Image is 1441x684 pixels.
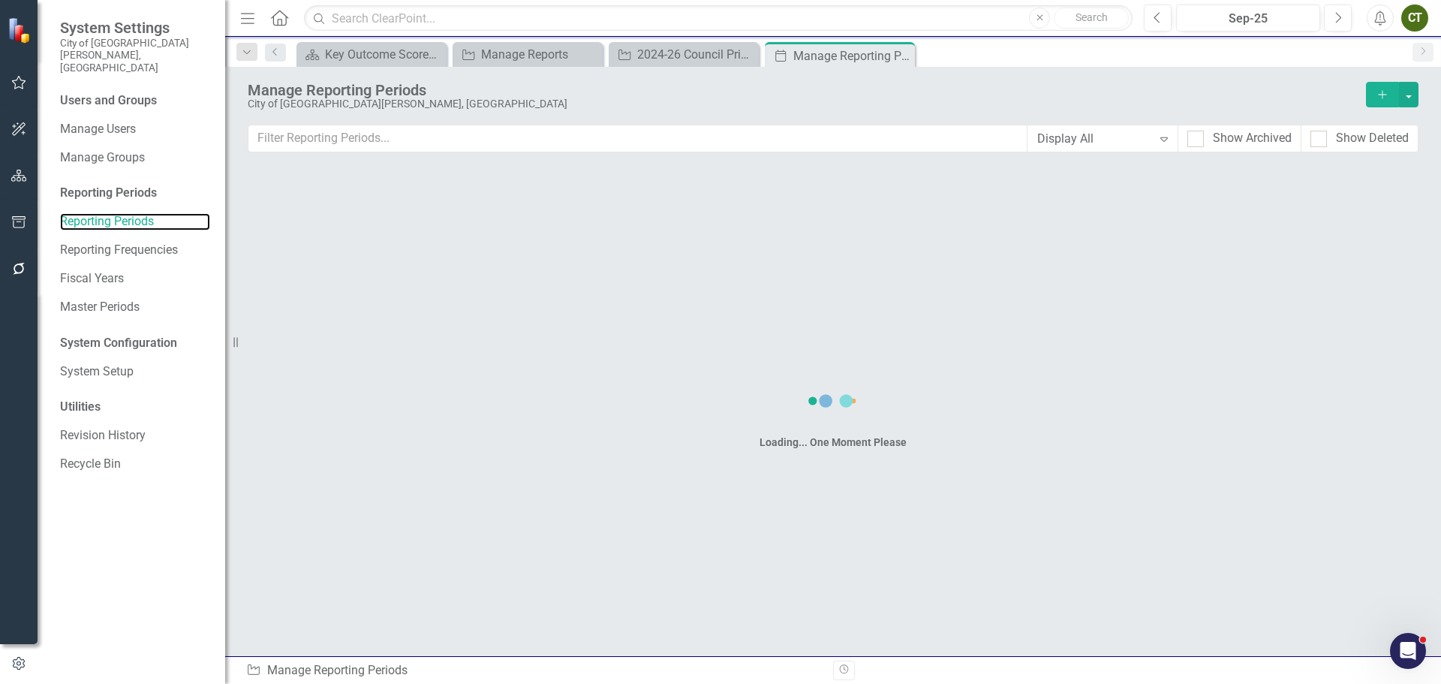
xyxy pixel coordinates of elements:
div: Show Deleted [1336,130,1409,147]
small: City of [GEOGRAPHIC_DATA][PERSON_NAME], [GEOGRAPHIC_DATA] [60,37,210,74]
div: Manage Reporting Periods [246,662,822,679]
iframe: Intercom live chat [1390,633,1426,669]
a: Master Periods [60,299,210,316]
button: Sep-25 [1176,5,1320,32]
span: System Settings [60,19,210,37]
span: Search [1075,11,1108,23]
div: Utilities [60,399,210,416]
input: Search ClearPoint... [304,5,1133,32]
a: Recycle Bin [60,456,210,473]
div: System Configuration [60,335,210,352]
button: Search [1054,8,1129,29]
div: Manage Reporting Periods [793,47,911,65]
a: Reporting Periods [60,213,210,231]
a: Manage Groups [60,149,210,167]
a: Revision History [60,427,210,444]
div: Reporting Periods [60,185,210,202]
div: Show Archived [1213,130,1292,147]
div: Users and Groups [60,92,210,110]
input: Filter Reporting Periods... [248,125,1027,152]
div: Key Outcome Scorecard [325,45,443,64]
div: Manage Reports [481,45,599,64]
a: Reporting Frequencies [60,242,210,259]
a: Manage Reports [456,45,599,64]
button: CT [1401,5,1428,32]
a: 2024-26 Council Priorities [612,45,755,64]
div: Manage Reporting Periods [248,82,1358,98]
div: City of [GEOGRAPHIC_DATA][PERSON_NAME], [GEOGRAPHIC_DATA] [248,98,1358,110]
div: Display All [1037,130,1152,147]
div: Loading... One Moment Please [760,435,907,450]
a: Fiscal Years [60,270,210,288]
img: ClearPoint Strategy [8,17,34,44]
div: Sep-25 [1181,10,1315,28]
a: System Setup [60,363,210,381]
a: Manage Users [60,121,210,138]
a: Key Outcome Scorecard [300,45,443,64]
div: 2024-26 Council Priorities [637,45,755,64]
